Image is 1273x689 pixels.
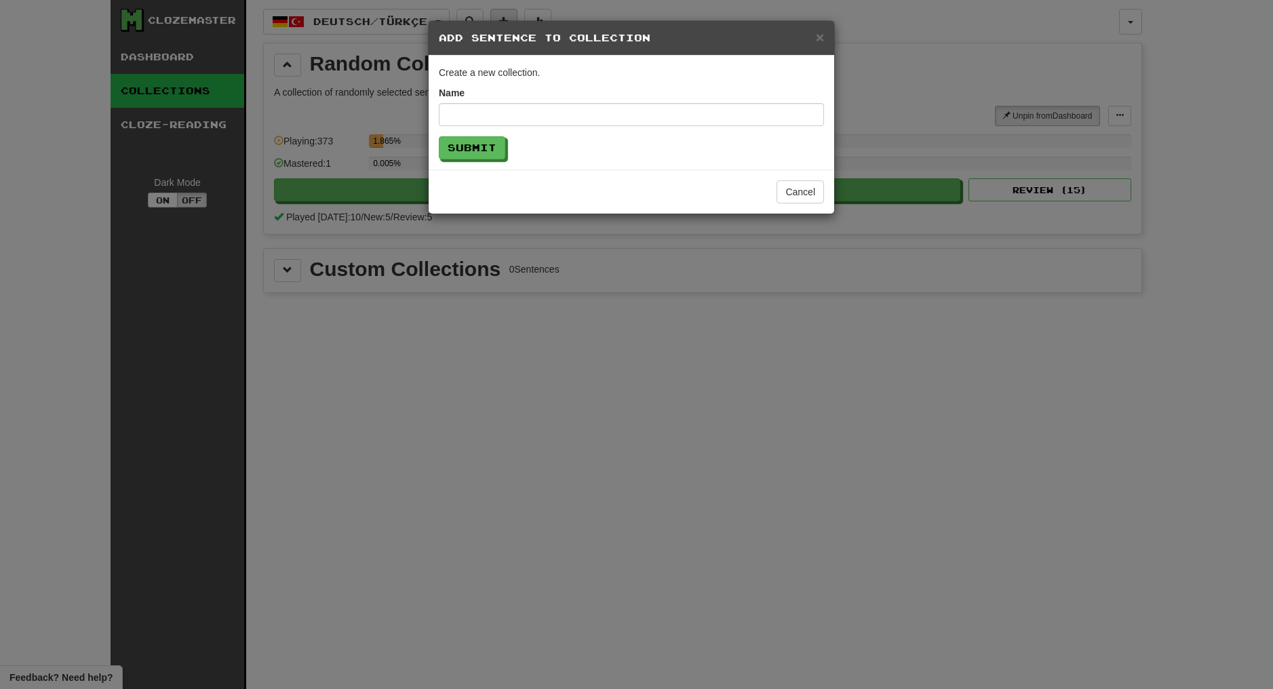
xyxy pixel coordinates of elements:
[439,66,824,79] p: Create a new collection.
[816,29,824,45] span: ×
[439,31,824,45] h5: Add Sentence to Collection
[439,86,465,100] label: Name
[816,30,824,44] button: Close
[777,180,824,203] button: Cancel
[439,136,505,159] button: Submit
